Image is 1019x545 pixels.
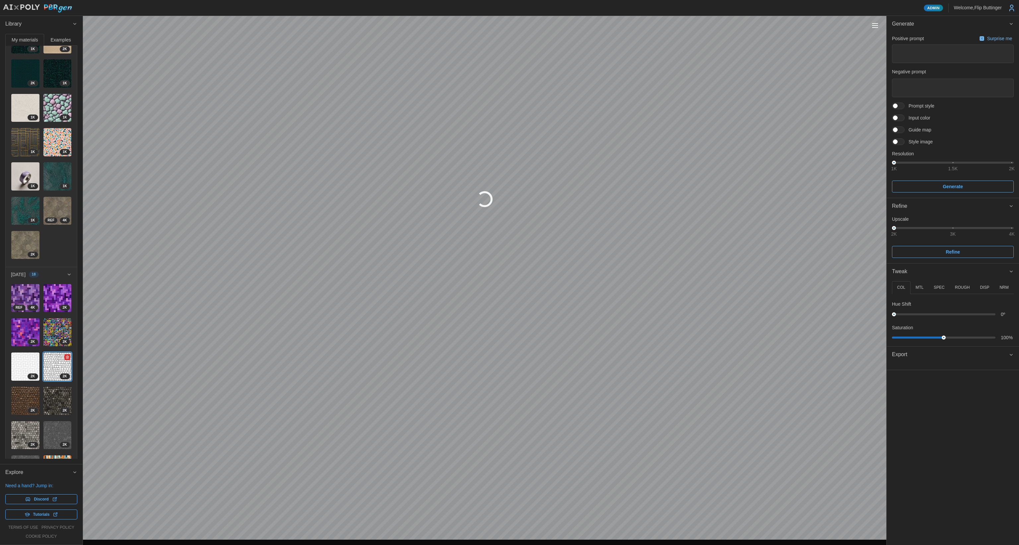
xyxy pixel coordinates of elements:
a: MISBin6GGEhk89W122TT4KREF [43,455,72,484]
a: Discord [5,494,77,504]
span: Refine [892,198,1009,214]
a: QZOvu0N8r0GUPsFGM2tc2K [43,284,72,313]
img: S00jdtjUUokLc2lUIKp0 [11,94,39,122]
a: AQQOFHfH3a1MeLKjBaDs2K [43,386,72,415]
span: REF [16,305,23,310]
span: 18 [32,272,36,277]
a: S00jdtjUUokLc2lUIKp01K [11,94,40,122]
img: AQQOFHfH3a1MeLKjBaDs [43,387,72,415]
a: TfTl0g2wCwecR4KZhMz72K [11,455,40,484]
p: 0 º [1001,311,1014,318]
div: Generate [887,32,1019,198]
span: Generate [892,16,1009,32]
p: Negative prompt [892,68,1014,75]
p: Resolution [892,150,1014,157]
a: uz9pWqNK6mfJauIpjRRR1K [43,162,72,191]
span: 1 K [63,115,67,120]
img: MdNL2alFN4nFQK5phFtA [11,352,39,381]
a: Tutorials [5,509,77,519]
img: f1YrHXxZimfxyjoOVTla [11,197,39,225]
a: HEGciF5SHvzue06qgknQ2K [11,318,40,347]
img: kIwrswpdVkOCbvMWhofI [11,387,39,415]
img: uY7eVbQe1wKyo2Gu7UzH [43,352,72,381]
span: 2 K [63,46,67,52]
p: NRM [999,285,1008,290]
span: 1 K [63,184,67,189]
p: Welcome, Flip Buttinger [954,4,1002,11]
img: HEGciF5SHvzue06qgknQ [11,318,39,347]
span: 4 K [31,305,35,310]
a: terms of use [8,525,38,530]
span: REF [48,218,55,223]
button: Surprise me [978,34,1014,43]
span: 2 K [31,81,35,86]
img: k5YOBXpoiw9MBXFELQ66 [43,318,72,347]
span: Admin [927,5,939,11]
button: Refine [887,198,1019,214]
span: 2 K [63,305,67,310]
span: 1 K [31,149,35,155]
img: Tq2lT0uRhZh9POtDwsGq [43,197,72,225]
a: kIwrswpdVkOCbvMWhofI2K [11,386,40,415]
button: Toggle viewport controls [870,21,880,30]
span: Guide map [905,126,931,133]
a: Nt1gAjyoTlngOyAVHEJN1K [43,128,72,157]
span: Prompt style [905,103,934,109]
a: usPgnOwumH4Yjgsm2Zwh1K [43,94,72,122]
img: P86Bu5bhhrJ4foUZg8Ke [11,162,39,191]
img: Nt1gAjyoTlngOyAVHEJN [43,128,72,156]
p: COL [897,285,905,290]
span: 2 K [63,442,67,447]
img: 4acRyDaBs9SK5edstY8P [11,128,39,156]
p: Saturation [892,324,913,331]
button: Refine [892,246,1014,258]
img: MISBin6GGEhk89W122TT [43,455,72,484]
a: XxGwDaq96GgjziTSuJI52K [11,59,40,88]
a: cookie policy [26,534,57,539]
button: Export [887,347,1019,363]
span: Input color [905,115,930,121]
a: k5YOBXpoiw9MBXFELQ662K [43,318,72,347]
span: Examples [51,38,71,42]
span: Export [892,347,1009,363]
img: VgH2TDGGn2njUIpsEMqe [11,231,39,259]
img: QZOvu0N8r0GUPsFGM2tc [43,284,72,312]
span: Library [5,16,72,32]
span: 2 K [31,252,35,257]
div: [DATE]13 [6,23,77,267]
a: f1YrHXxZimfxyjoOVTla1K [11,196,40,225]
button: Tweak [887,264,1019,280]
p: [DATE] [11,271,26,278]
span: 2 K [31,408,35,413]
button: Generate [887,16,1019,32]
a: privacy policy [41,525,74,530]
img: AIxPoly PBRgen [3,4,72,13]
a: TCFn4JbOwyV1ulLqQWfO4KREF [11,284,40,313]
span: Refine [946,246,960,258]
p: Need a hand? Jump in: [5,482,77,489]
button: Generate [892,181,1014,193]
span: Tweak [892,264,1009,280]
span: 1 K [63,149,67,155]
span: Discord [34,495,49,504]
span: 2 K [63,374,67,379]
span: Style image [905,138,933,145]
img: XxGwDaq96GgjziTSuJI5 [11,59,39,88]
img: O7xH1NudoSrP6MjyfgbY [11,421,39,449]
span: Explore [5,464,72,481]
span: My materials [12,38,38,42]
p: Positive prompt [892,35,924,42]
a: xHrr3xAQ1yP4FBD2XQ7Q1K [43,59,72,88]
span: 2 K [31,339,35,345]
a: ULJO9VvPaYgHIHsq5chC2K [43,421,72,450]
img: ULJO9VvPaYgHIHsq5chC [43,421,72,449]
a: uY7eVbQe1wKyo2Gu7UzH2K [43,352,72,381]
p: Upscale [892,216,1014,222]
span: 1 K [31,46,35,52]
span: 1 K [63,81,67,86]
a: P86Bu5bhhrJ4foUZg8Ke1K [11,162,40,191]
a: 4acRyDaBs9SK5edstY8P1K [11,128,40,157]
a: VgH2TDGGn2njUIpsEMqe2K [11,231,40,260]
img: uz9pWqNK6mfJauIpjRRR [43,162,72,191]
p: DISP [980,285,989,290]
